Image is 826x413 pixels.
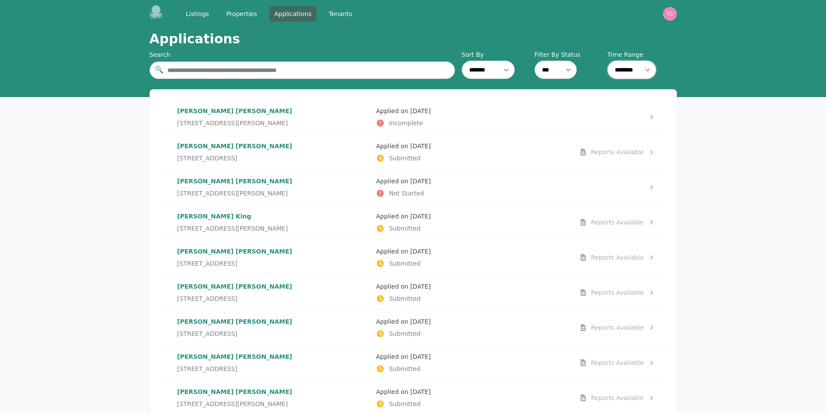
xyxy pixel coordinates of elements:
p: [PERSON_NAME] [PERSON_NAME] [177,352,369,361]
label: Time Range [607,50,677,59]
p: Submitted [376,259,568,268]
a: [PERSON_NAME] King[STREET_ADDRESS][PERSON_NAME]Applied on [DATE]SubmittedReports Available [160,205,666,240]
time: [DATE] [410,178,431,185]
a: Properties [221,6,262,22]
time: [DATE] [410,388,431,395]
div: Search [150,50,455,59]
p: Applied on [376,317,568,326]
time: [DATE] [410,353,431,360]
p: Applied on [376,352,568,361]
p: Submitted [376,224,568,233]
span: [STREET_ADDRESS][PERSON_NAME] [177,189,288,198]
div: Reports Available [591,323,644,332]
a: Listings [181,6,214,22]
a: [PERSON_NAME] [PERSON_NAME][STREET_ADDRESS]Applied on [DATE]SubmittedReports Available [160,310,666,345]
span: [STREET_ADDRESS] [177,294,238,303]
time: [DATE] [410,318,431,325]
p: Submitted [376,400,568,408]
span: [STREET_ADDRESS] [177,154,238,163]
h1: Applications [150,31,240,47]
time: [DATE] [410,143,431,150]
label: Sort By [462,50,531,59]
p: Submitted [376,329,568,338]
p: Applied on [376,107,568,115]
label: Filter By Status [535,50,604,59]
span: [STREET_ADDRESS] [177,364,238,373]
p: Not Started [376,189,568,198]
div: Reports Available [591,358,644,367]
a: [PERSON_NAME] [PERSON_NAME][STREET_ADDRESS][PERSON_NAME]Applied on [DATE]Incomplete [160,100,666,134]
p: Submitted [376,364,568,373]
time: [DATE] [410,213,431,220]
p: [PERSON_NAME] [PERSON_NAME] [177,142,369,150]
a: [PERSON_NAME] [PERSON_NAME][STREET_ADDRESS]Applied on [DATE]SubmittedReports Available [160,135,666,169]
p: Applied on [376,212,568,221]
time: [DATE] [410,107,431,114]
p: [PERSON_NAME] [PERSON_NAME] [177,387,369,396]
span: [STREET_ADDRESS][PERSON_NAME] [177,224,288,233]
p: Applied on [376,282,568,291]
p: Incomplete [376,119,568,127]
p: [PERSON_NAME] [PERSON_NAME] [177,107,369,115]
span: [STREET_ADDRESS][PERSON_NAME] [177,400,288,408]
a: Tenants [323,6,357,22]
p: [PERSON_NAME] [PERSON_NAME] [177,247,369,256]
a: [PERSON_NAME] [PERSON_NAME][STREET_ADDRESS]Applied on [DATE]SubmittedReports Available [160,240,666,275]
p: Applied on [376,177,568,185]
time: [DATE] [410,248,431,255]
p: [PERSON_NAME] King [177,212,369,221]
p: Applied on [376,142,568,150]
p: Submitted [376,154,568,163]
a: [PERSON_NAME] [PERSON_NAME][STREET_ADDRESS]Applied on [DATE]SubmittedReports Available [160,275,666,310]
a: Applications [269,6,317,22]
p: [PERSON_NAME] [PERSON_NAME] [177,317,369,326]
p: Applied on [376,387,568,396]
p: [PERSON_NAME] [PERSON_NAME] [177,177,369,185]
a: [PERSON_NAME] [PERSON_NAME][STREET_ADDRESS][PERSON_NAME]Applied on [DATE]Not Started [160,170,666,205]
div: Reports Available [591,288,644,297]
div: Reports Available [591,218,644,227]
p: Submitted [376,294,568,303]
a: [PERSON_NAME] [PERSON_NAME][STREET_ADDRESS]Applied on [DATE]SubmittedReports Available [160,345,666,380]
span: [STREET_ADDRESS] [177,329,238,338]
time: [DATE] [410,283,431,290]
p: Applied on [376,247,568,256]
p: [PERSON_NAME] [PERSON_NAME] [177,282,369,291]
div: Reports Available [591,253,644,262]
div: Reports Available [591,393,644,402]
div: Reports Available [591,148,644,156]
span: [STREET_ADDRESS] [177,259,238,268]
span: [STREET_ADDRESS][PERSON_NAME] [177,119,288,127]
